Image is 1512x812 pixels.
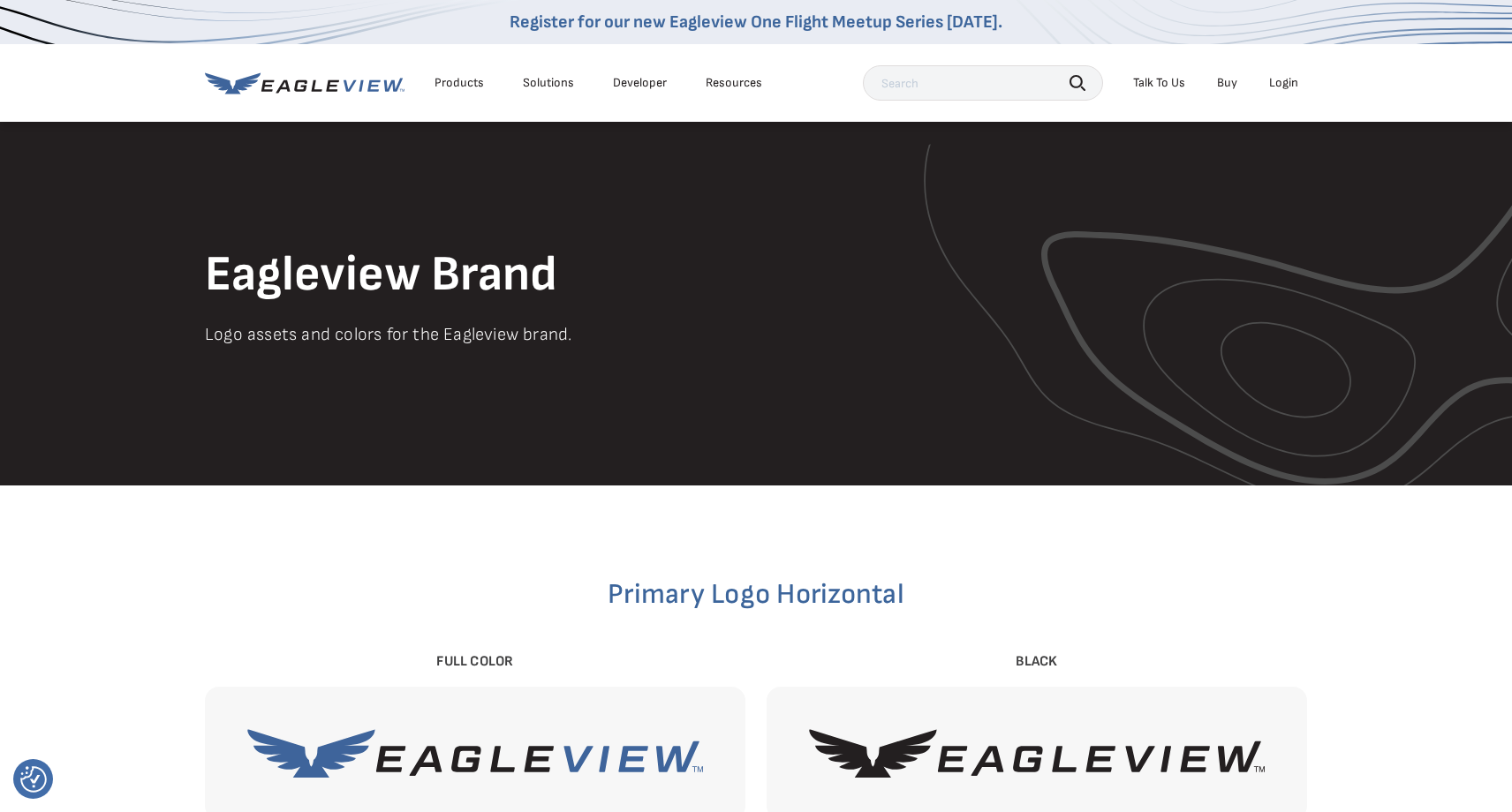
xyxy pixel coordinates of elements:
[613,75,667,91] a: Developer
[863,65,1103,101] input: Search
[205,320,1307,349] p: Logo assets and colors for the Eagleview brand.
[510,11,1002,33] a: Register for our new Eagleview One Flight Meetup Series [DATE].
[1269,75,1298,91] div: Login
[809,729,1265,778] img: EagleView-Black.svg
[247,729,703,778] img: EagleView-Full-Color.svg
[20,766,47,793] button: Consent Preferences
[767,651,1307,673] div: Black
[1217,75,1237,91] a: Buy
[523,75,574,91] div: Solutions
[205,651,745,673] div: Full Color
[435,75,484,91] div: Products
[1133,75,1185,91] div: Talk To Us
[706,75,762,91] div: Resources
[205,244,1307,306] h1: Eagleview Brand
[20,766,47,793] img: Revisit consent button
[205,581,1307,609] h2: Primary Logo Horizontal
